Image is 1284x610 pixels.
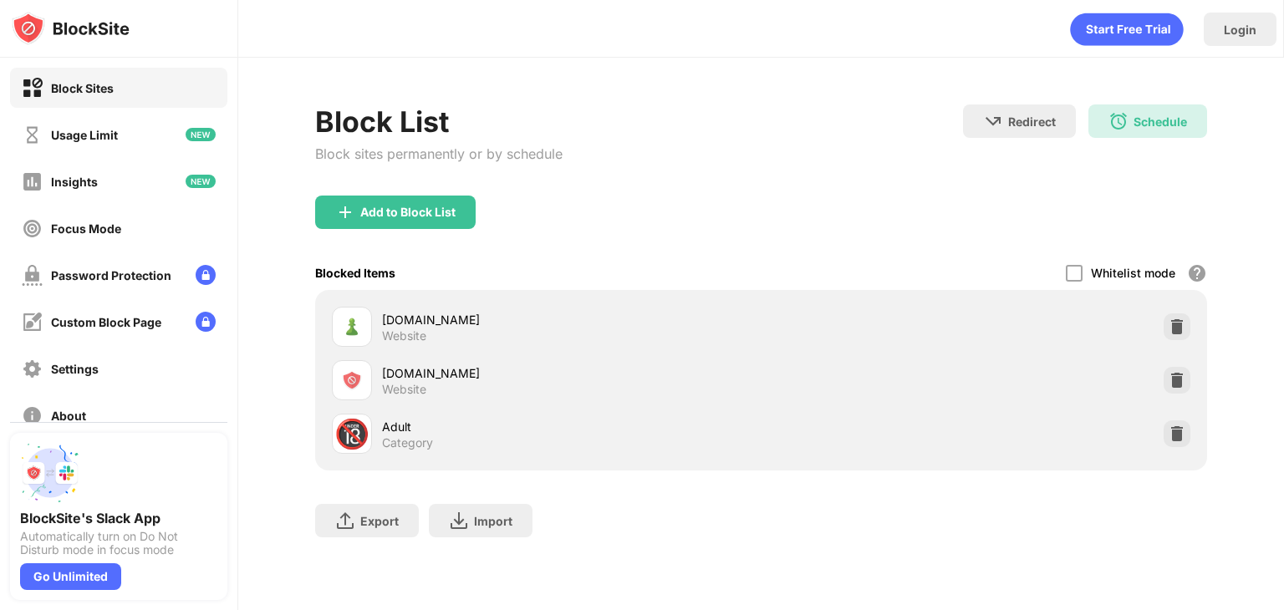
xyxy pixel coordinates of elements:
div: Login [1224,23,1256,37]
img: block-on.svg [22,78,43,99]
div: Block List [315,104,563,139]
div: Go Unlimited [20,563,121,590]
img: about-off.svg [22,405,43,426]
img: lock-menu.svg [196,312,216,332]
div: [DOMAIN_NAME] [382,364,761,382]
img: password-protection-off.svg [22,265,43,286]
img: favicons [342,370,362,390]
div: [DOMAIN_NAME] [382,311,761,328]
img: time-usage-off.svg [22,125,43,145]
img: favicons [342,317,362,337]
img: focus-off.svg [22,218,43,239]
div: Add to Block List [360,206,456,219]
div: Password Protection [51,268,171,282]
img: insights-off.svg [22,171,43,192]
div: Adult [382,418,761,435]
div: Schedule [1134,114,1187,129]
div: Website [382,328,426,343]
div: Block sites permanently or by schedule [315,145,563,162]
div: Insights [51,175,98,189]
div: animation [1070,13,1184,46]
div: Block Sites [51,81,114,95]
div: Usage Limit [51,128,118,142]
div: Export [360,514,399,528]
div: Category [382,435,433,450]
div: 🔞 [334,417,369,451]
div: Focus Mode [51,221,121,236]
img: lock-menu.svg [196,265,216,285]
img: customize-block-page-off.svg [22,312,43,333]
div: Redirect [1008,114,1056,129]
div: Website [382,382,426,397]
img: logo-blocksite.svg [12,12,130,45]
div: About [51,409,86,423]
div: Custom Block Page [51,315,161,329]
img: new-icon.svg [186,175,216,188]
img: new-icon.svg [186,128,216,141]
img: push-slack.svg [20,443,80,503]
div: BlockSite's Slack App [20,510,217,526]
div: Automatically turn on Do Not Disturb mode in focus mode [20,530,217,557]
div: Blocked Items [315,266,395,280]
div: Import [474,514,512,528]
div: Settings [51,362,99,376]
div: Whitelist mode [1091,266,1175,280]
img: settings-off.svg [22,358,43,379]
